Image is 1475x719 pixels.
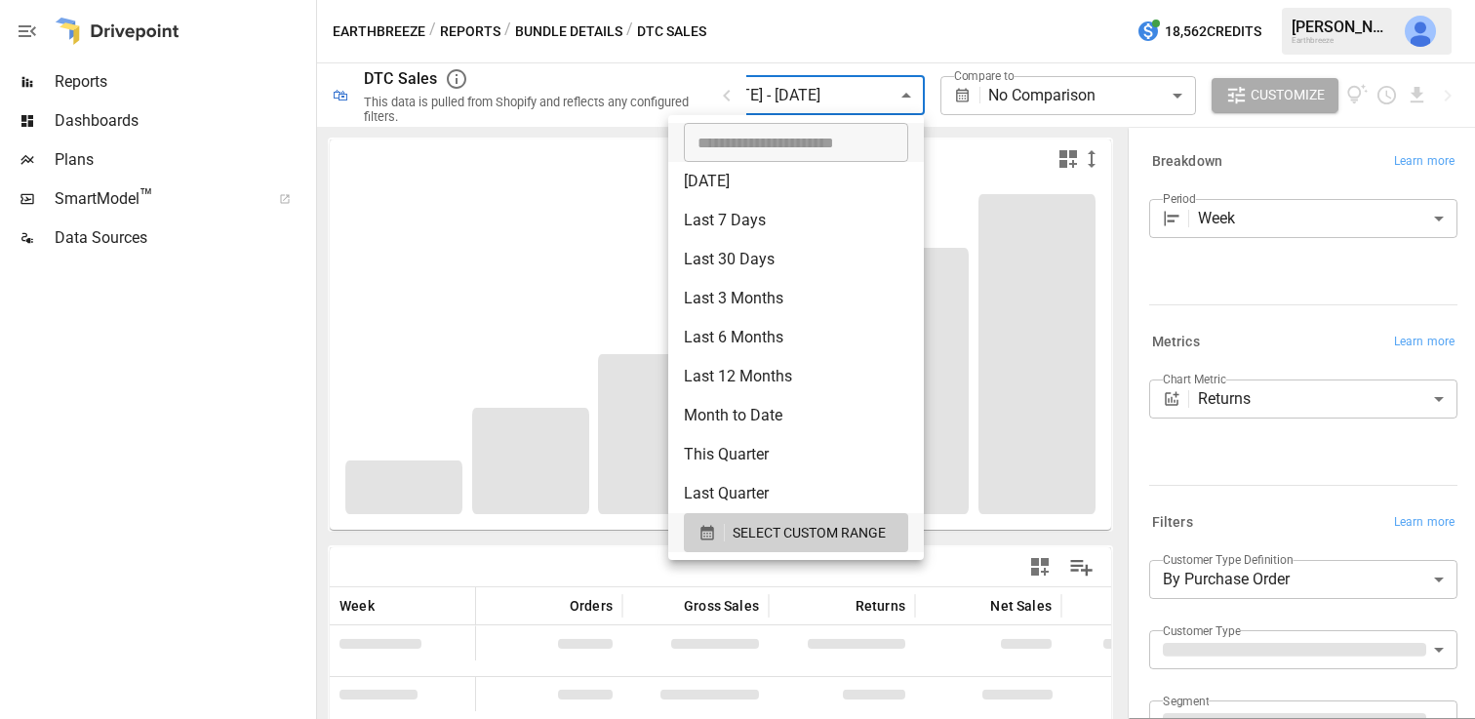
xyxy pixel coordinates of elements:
li: Last 7 Days [668,201,924,240]
li: Last 3 Months [668,279,924,318]
li: Last Quarter [668,474,924,513]
li: Last 30 Days [668,240,924,279]
span: SELECT CUSTOM RANGE [733,521,886,545]
li: [DATE] [668,162,924,201]
li: This Quarter [668,435,924,474]
li: Month to Date [668,396,924,435]
button: SELECT CUSTOM RANGE [684,513,908,552]
li: Last 12 Months [668,357,924,396]
li: Last 6 Months [668,318,924,357]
